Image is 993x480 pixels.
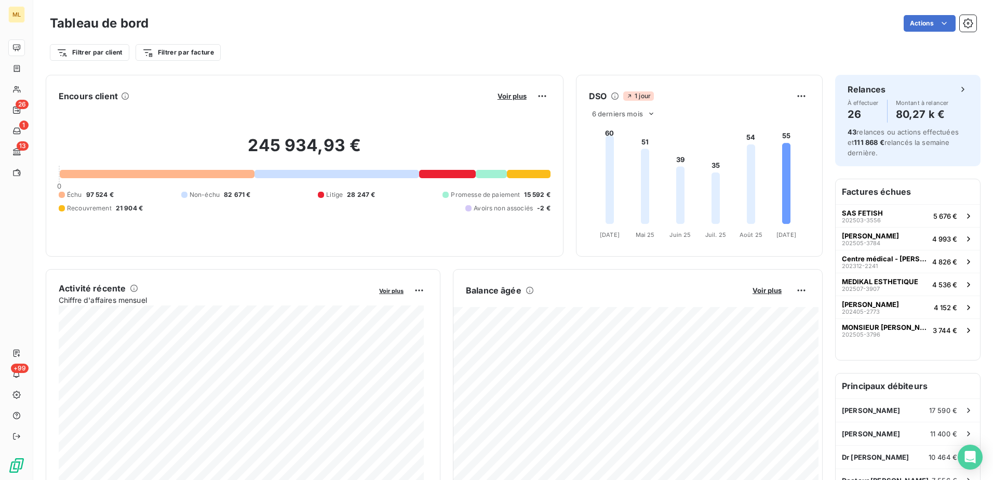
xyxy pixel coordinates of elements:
[842,209,883,217] span: SAS FETISH
[326,190,343,199] span: Litige
[8,6,25,23] div: ML
[842,300,899,309] span: [PERSON_NAME]
[842,309,880,315] span: 202405-2773
[600,231,620,238] tspan: [DATE]
[842,406,900,415] span: [PERSON_NAME]
[451,190,520,199] span: Promesse de paiement
[589,90,607,102] h6: DSO
[59,90,118,102] h6: Encours client
[537,204,551,213] span: -2 €
[854,138,884,146] span: 111 868 €
[842,453,909,461] span: Dr [PERSON_NAME]
[190,190,220,199] span: Non-échu
[842,277,918,286] span: MEDIKAL ESTHETIQUE
[347,190,375,199] span: 28 247 €
[740,231,762,238] tspan: Août 25
[466,284,521,297] h6: Balance âgée
[16,100,29,109] span: 26
[848,106,879,123] h4: 26
[929,453,957,461] span: 10 464 €
[842,323,929,331] span: MONSIEUR [PERSON_NAME]
[17,141,29,151] span: 13
[933,212,957,220] span: 5 676 €
[67,204,112,213] span: Recouvrement
[50,44,129,61] button: Filtrer par client
[896,100,949,106] span: Montant à relancer
[749,286,785,295] button: Voir plus
[524,190,550,199] span: 15 592 €
[836,250,980,273] button: Centre médical - [PERSON_NAME]202312-22414 826 €
[136,44,221,61] button: Filtrer par facture
[836,374,980,398] h6: Principaux débiteurs
[933,326,957,335] span: 3 744 €
[848,128,959,157] span: relances ou actions effectuées et relancés la semaine dernière.
[896,106,949,123] h4: 80,27 k €
[57,182,61,190] span: 0
[116,204,143,213] span: 21 904 €
[376,286,407,295] button: Voir plus
[59,135,551,166] h2: 245 934,93 €
[592,110,643,118] span: 6 derniers mois
[836,204,980,227] button: SAS FETISH202503-35565 676 €
[86,190,114,199] span: 97 524 €
[836,296,980,318] button: [PERSON_NAME]202405-27734 152 €
[11,364,29,373] span: +99
[930,430,957,438] span: 11 400 €
[904,15,956,32] button: Actions
[932,281,957,289] span: 4 536 €
[934,303,957,312] span: 4 152 €
[474,204,533,213] span: Avoirs non associés
[932,258,957,266] span: 4 826 €
[842,286,880,292] span: 202507-3907
[842,255,928,263] span: Centre médical - [PERSON_NAME]
[635,231,654,238] tspan: Mai 25
[379,287,404,295] span: Voir plus
[498,92,527,100] span: Voir plus
[705,231,726,238] tspan: Juil. 25
[842,240,880,246] span: 202505-3784
[836,179,980,204] h6: Factures échues
[842,331,880,338] span: 202505-3796
[836,227,980,250] button: [PERSON_NAME]202505-37844 993 €
[19,121,29,130] span: 1
[848,100,879,106] span: À effectuer
[842,430,900,438] span: [PERSON_NAME]
[836,318,980,341] button: MONSIEUR [PERSON_NAME]202505-37963 744 €
[753,286,782,295] span: Voir plus
[494,91,530,101] button: Voir plus
[669,231,691,238] tspan: Juin 25
[50,14,149,33] h3: Tableau de bord
[929,406,957,415] span: 17 590 €
[932,235,957,243] span: 4 993 €
[842,263,878,269] span: 202312-2241
[67,190,82,199] span: Échu
[8,457,25,474] img: Logo LeanPay
[836,273,980,296] button: MEDIKAL ESTHETIQUE202507-39074 536 €
[848,83,885,96] h6: Relances
[623,91,654,101] span: 1 jour
[59,282,126,295] h6: Activité récente
[848,128,856,136] span: 43
[842,217,881,223] span: 202503-3556
[59,295,372,305] span: Chiffre d'affaires mensuel
[776,231,796,238] tspan: [DATE]
[842,232,899,240] span: [PERSON_NAME]
[224,190,250,199] span: 82 671 €
[958,445,983,470] div: Open Intercom Messenger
